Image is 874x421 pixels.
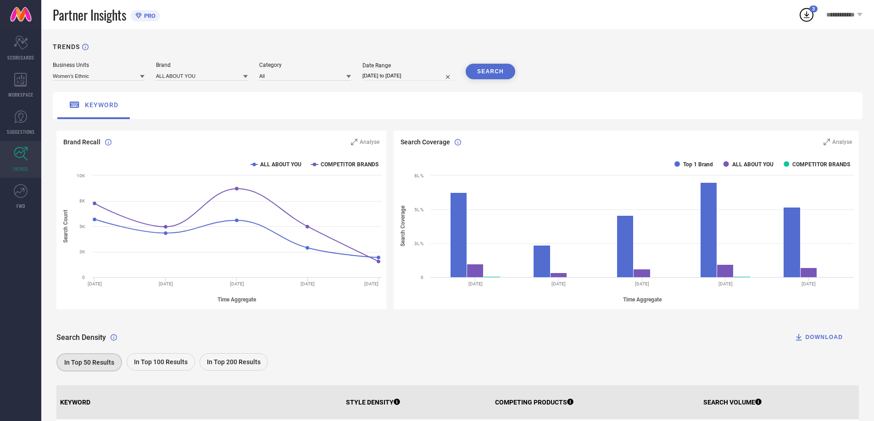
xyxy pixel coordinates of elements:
div: Business Units [53,62,145,68]
span: Brand Recall [63,138,100,146]
text: [DATE] [159,281,173,286]
span: Search Density [56,333,106,342]
span: keyword [85,101,118,109]
p: COMPETING PRODUCTS [495,399,573,406]
text: Top 1 Brand [683,161,713,168]
text: ALL ABOUT YOU [732,161,774,168]
button: DOWNLOAD [783,328,854,346]
text: 0 [421,275,423,280]
span: WORKSPACE [8,91,33,98]
text: [DATE] [230,281,244,286]
th: KEYWORD [56,385,342,420]
div: DOWNLOAD [794,333,843,342]
div: Brand [156,62,248,68]
div: Date Range [362,62,454,69]
svg: Zoom [351,139,357,145]
tspan: Search Count [62,210,69,243]
text: [DATE] [88,281,102,286]
span: In Top 100 Results [134,358,188,366]
span: SCORECARDS [7,54,34,61]
span: Analyse [360,139,379,145]
span: TRENDS [13,165,28,172]
text: 10K [77,173,85,178]
span: SUGGESTIONS [7,128,35,135]
text: 0 [82,275,85,280]
tspan: Search Coverage [400,206,406,247]
text: 3L % [414,241,423,246]
h1: TRENDS [53,43,80,50]
text: [DATE] [635,281,649,286]
p: STYLE DENSITY [346,399,400,406]
text: COMPETITOR BRANDS [321,161,379,168]
p: SEARCH VOLUME [703,399,762,406]
text: ALL ABOUT YOU [260,161,301,168]
text: 5L % [414,207,423,212]
svg: Zoom [824,139,830,145]
div: Open download list [798,6,815,23]
text: [DATE] [552,281,566,286]
text: [DATE] [301,281,315,286]
text: COMPETITOR BRANDS [793,161,851,168]
text: 8K [79,198,85,203]
text: [DATE] [468,281,483,286]
span: 3 [812,6,815,12]
text: [DATE] [802,281,816,286]
span: PRO [142,12,156,19]
button: SEARCH [466,64,515,79]
span: Analyse [832,139,852,145]
span: Partner Insights [53,5,126,24]
text: 8L % [414,173,423,178]
input: Select date range [362,71,454,81]
text: [DATE] [364,281,379,286]
text: [DATE] [718,281,733,286]
tspan: Time Aggregate [217,296,256,303]
text: 5K [79,224,85,229]
span: Search Coverage [401,138,450,146]
span: FWD [17,202,25,209]
div: Category [259,62,351,68]
span: In Top 50 Results [64,359,114,366]
tspan: Time Aggregate [623,296,662,303]
text: 3K [79,249,85,254]
span: In Top 200 Results [207,358,261,366]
